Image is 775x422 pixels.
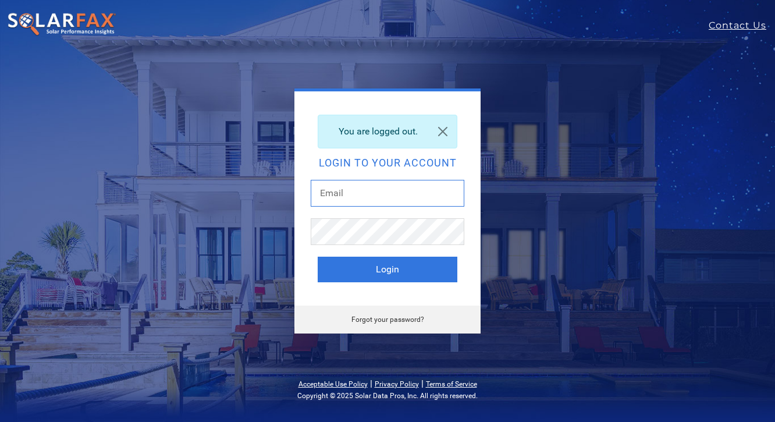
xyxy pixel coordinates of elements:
[429,115,457,148] a: Close
[298,380,368,388] a: Acceptable Use Policy
[351,315,424,324] a: Forgot your password?
[370,378,372,389] span: |
[421,378,424,389] span: |
[318,257,457,282] button: Login
[7,12,116,37] img: SolarFax
[311,180,464,207] input: Email
[318,115,457,148] div: You are logged out.
[709,19,775,33] a: Contact Us
[426,380,477,388] a: Terms of Service
[318,158,457,168] h2: Login to your account
[375,380,419,388] a: Privacy Policy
